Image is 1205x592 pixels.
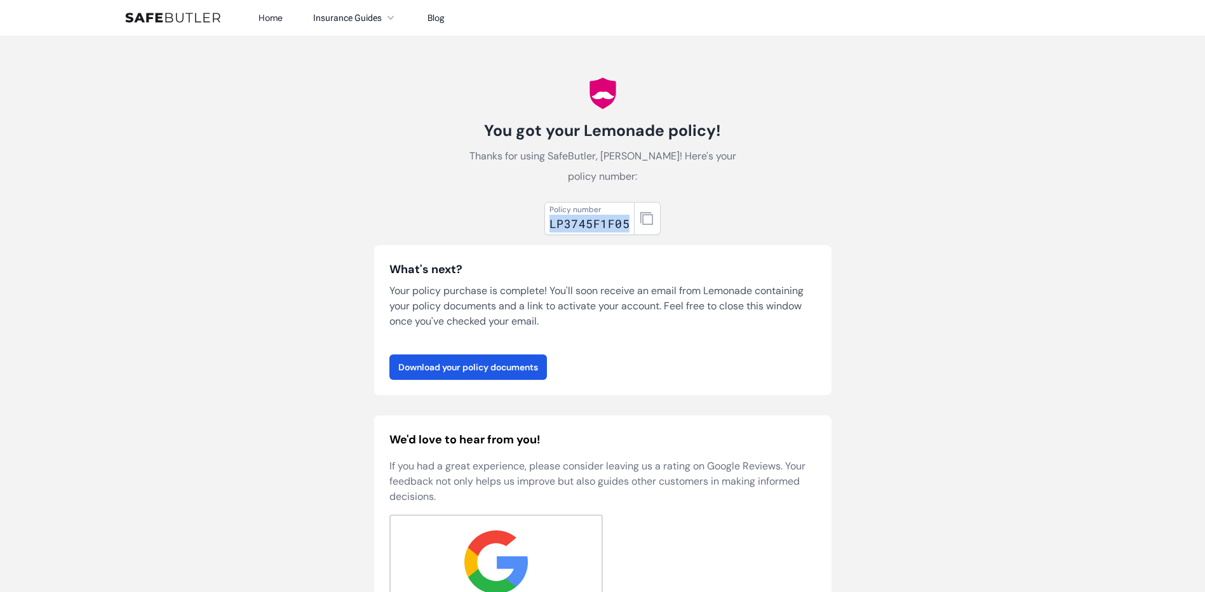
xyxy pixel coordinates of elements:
[427,12,445,24] a: Blog
[461,121,745,141] h1: You got your Lemonade policy!
[125,13,220,23] img: SafeButler Text Logo
[461,146,745,187] p: Thanks for using SafeButler, [PERSON_NAME]! Here's your policy number:
[549,215,629,232] div: LP3745F1F05
[313,10,397,25] button: Insurance Guides
[389,283,816,329] p: Your policy purchase is complete! You'll soon receive an email from Lemonade containing your poli...
[389,431,816,448] h2: We'd love to hear from you!
[259,12,283,24] a: Home
[389,354,547,380] a: Download your policy documents
[389,260,816,278] h3: What's next?
[389,459,816,504] p: If you had a great experience, please consider leaving us a rating on Google Reviews. Your feedba...
[549,205,629,215] div: Policy number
